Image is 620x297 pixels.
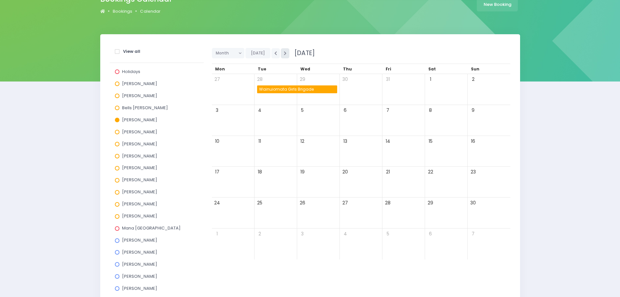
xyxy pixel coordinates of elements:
[341,106,350,115] span: 6
[122,117,157,123] span: [PERSON_NAME]
[343,66,352,72] span: Thu
[469,199,477,207] span: 30
[341,168,350,176] span: 20
[426,168,435,176] span: 22
[383,230,392,238] span: 5
[122,189,157,195] span: [PERSON_NAME]
[469,106,477,115] span: 9
[122,105,168,111] span: Bells [PERSON_NAME]
[122,273,157,279] span: [PERSON_NAME]
[216,48,236,58] span: Month
[428,66,436,72] span: Sat
[383,137,392,146] span: 14
[245,48,270,58] button: [DATE]
[122,165,157,171] span: [PERSON_NAME]
[383,168,392,176] span: 21
[258,85,337,93] span: Wainuiomata Girls Brigade
[122,177,157,183] span: [PERSON_NAME]
[383,199,392,207] span: 28
[255,106,264,115] span: 4
[469,230,477,238] span: 7
[383,75,392,84] span: 31
[213,137,222,146] span: 10
[386,66,391,72] span: Fri
[122,237,157,243] span: [PERSON_NAME]
[469,168,477,176] span: 23
[122,261,157,267] span: [PERSON_NAME]
[341,230,350,238] span: 4
[140,8,160,15] a: Calendar
[213,168,222,176] span: 17
[215,66,225,72] span: Mon
[426,106,435,115] span: 8
[298,230,307,238] span: 3
[255,75,264,84] span: 28
[123,48,140,54] strong: View all
[122,68,140,75] span: Holidays
[298,75,307,84] span: 29
[469,137,477,146] span: 16
[341,199,350,207] span: 27
[122,201,157,207] span: [PERSON_NAME]
[471,66,479,72] span: Sun
[341,75,350,84] span: 30
[213,199,222,207] span: 24
[426,137,435,146] span: 15
[255,137,264,146] span: 11
[113,8,132,15] a: Bookings
[298,106,307,115] span: 5
[426,75,435,84] span: 1
[426,230,435,238] span: 6
[213,230,222,238] span: 1
[298,168,307,176] span: 19
[255,199,264,207] span: 25
[213,75,222,84] span: 27
[300,66,310,72] span: Wed
[383,106,392,115] span: 7
[290,49,315,57] span: [DATE]
[122,129,157,135] span: [PERSON_NAME]
[426,199,435,207] span: 29
[298,199,307,207] span: 26
[122,93,157,99] span: [PERSON_NAME]
[122,249,157,255] span: [PERSON_NAME]
[122,213,157,219] span: [PERSON_NAME]
[341,137,350,146] span: 13
[213,106,222,115] span: 3
[469,75,477,84] span: 2
[298,137,307,146] span: 12
[212,48,245,58] button: Month
[122,153,157,159] span: [PERSON_NAME]
[122,141,157,147] span: [PERSON_NAME]
[258,66,266,72] span: Tue
[122,285,157,291] span: [PERSON_NAME]
[255,230,264,238] span: 2
[255,168,264,176] span: 18
[122,81,157,87] span: [PERSON_NAME]
[122,225,181,231] span: Mana [GEOGRAPHIC_DATA]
